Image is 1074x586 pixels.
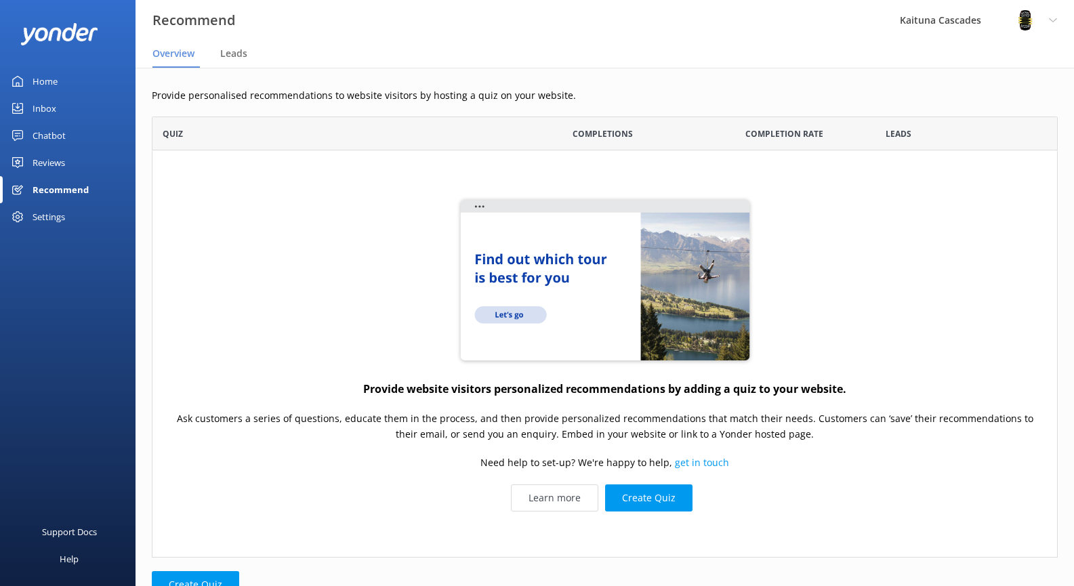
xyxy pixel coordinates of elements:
img: 802-1755650174.png [1015,10,1035,30]
div: Support Docs [42,518,97,545]
span: Leads [886,127,911,140]
div: Settings [33,203,65,230]
a: get in touch [675,457,729,469]
span: Completion Rate [745,127,823,140]
p: Ask customers a series of questions, educate them in the process, and then provide personalized r... [166,412,1044,442]
div: Chatbot [33,122,66,149]
div: grid [152,150,1058,557]
div: Help [60,545,79,572]
span: Overview [152,47,194,60]
h3: Recommend [152,9,235,31]
span: Leads [220,47,247,60]
div: Inbox [33,95,56,122]
div: Recommend [33,176,89,203]
div: Home [33,68,58,95]
button: Create Quiz [605,484,693,511]
span: Quiz [163,127,183,140]
img: quiz-website... [456,196,754,366]
span: Completions [573,127,633,140]
div: Reviews [33,149,65,176]
p: Provide personalised recommendations to website visitors by hosting a quiz on your website. [152,88,1058,103]
img: yonder-white-logo.png [20,23,98,45]
a: Learn more [511,484,598,511]
h4: Provide website visitors personalized recommendations by adding a quiz to your website. [363,381,846,398]
p: Need help to set-up? We're happy to help, [480,456,729,471]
